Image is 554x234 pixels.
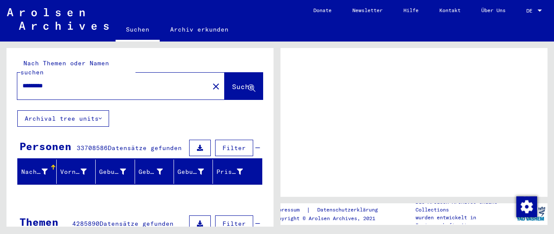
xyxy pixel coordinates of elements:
div: Personen [19,138,71,154]
a: Impressum [272,205,306,215]
div: Geburtsdatum [177,165,215,179]
button: Filter [215,215,253,232]
img: Arolsen_neg.svg [7,8,109,30]
mat-header-cell: Nachname [18,160,57,184]
div: Geburt‏ [138,165,174,179]
mat-label: Nach Themen oder Namen suchen [20,59,109,76]
span: Filter [222,220,246,228]
div: Vorname [60,165,97,179]
div: Geburtsdatum [177,167,204,176]
p: Die Arolsen Archives Online-Collections [415,198,514,214]
a: Datenschutzerklärung [310,205,388,215]
a: Suchen [116,19,160,42]
button: Clear [207,77,225,95]
mat-header-cell: Geburtsdatum [174,160,213,184]
button: Archival tree units [17,110,109,127]
p: wurden entwickelt in Partnerschaft mit [415,214,514,229]
div: Geburtsname [99,165,136,179]
mat-icon: close [211,81,221,92]
mat-header-cell: Vorname [57,160,96,184]
div: Prisoner # [216,165,254,179]
mat-header-cell: Geburtsname [96,160,135,184]
span: Suche [232,82,254,91]
span: 33708586 [77,144,108,152]
mat-header-cell: Geburt‏ [135,160,174,184]
span: Datensätze gefunden [100,220,174,228]
div: Vorname [60,167,87,176]
span: DE [526,8,536,14]
a: Archiv erkunden [160,19,239,40]
div: Zustimmung ändern [516,196,537,217]
p: Copyright © Arolsen Archives, 2021 [272,215,388,222]
mat-header-cell: Prisoner # [213,160,262,184]
div: Geburtsname [99,167,126,176]
button: Filter [215,140,253,156]
span: Filter [222,144,246,152]
img: Zustimmung ändern [516,196,537,217]
div: | [272,205,388,215]
div: Prisoner # [216,167,243,176]
img: yv_logo.png [515,203,547,224]
span: Datensätze gefunden [108,144,182,152]
button: Suche [225,73,263,99]
div: Themen [19,214,58,230]
div: Nachname [21,167,48,176]
span: 4285890 [72,220,100,228]
div: Geburt‏ [138,167,163,176]
div: Nachname [21,165,58,179]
